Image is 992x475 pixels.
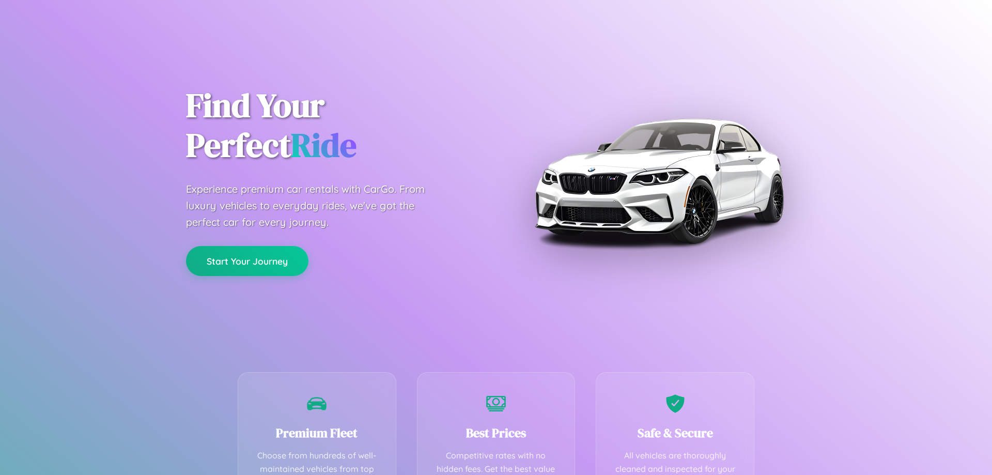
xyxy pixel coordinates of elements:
[530,52,788,310] img: Premium BMW car rental vehicle
[612,424,738,441] h3: Safe & Secure
[186,246,308,276] button: Start Your Journey
[254,424,380,441] h3: Premium Fleet
[186,86,481,165] h1: Find Your Perfect
[291,122,357,167] span: Ride
[433,424,560,441] h3: Best Prices
[186,181,444,231] p: Experience premium car rentals with CarGo. From luxury vehicles to everyday rides, we've got the ...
